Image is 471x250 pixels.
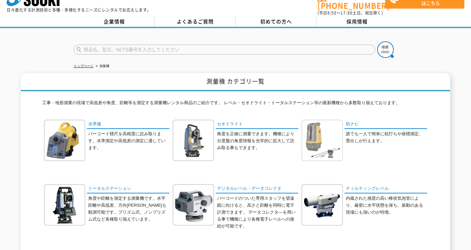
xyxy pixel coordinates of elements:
li: 測量機 [94,63,109,70]
p: バーコードのついた専用スタッフを望遠鏡に向けると、高さと距離を同時に電子計測できます。 データコレクタ―を用いる事で機種により各種電子レベルへの接続が可能です。 [217,195,298,229]
a: トップページ [74,64,93,68]
img: トータルステーション [44,184,85,226]
img: ティルティングレベル [302,184,343,226]
a: セオドライト [216,120,298,129]
a: デジタルレベル・データコレクタ [216,184,298,194]
p: 誰でも一人で簡単に杭打ちや座標測定、墨出しが行えます。 [346,131,427,145]
p: 角度や距離を測定する測量機です。水平距離や高低差、方向[PERSON_NAME]も観測可能です。プリズム式、ノンプリズム式など各種取り揃えています。 [88,195,169,223]
span: 17:30 [341,10,352,16]
h1: 測量機 カテゴリ一覧 [21,73,450,91]
span: (平日 ～ 土日、祝日除く) [317,10,383,16]
p: バーコード標尺を高精度に読み取ります。水準測定や高低差の測定に適しています。 [88,131,169,151]
p: 内蔵された感度の高い棒状気泡管により、厳密に水平状態を保ち、振動のある現場にも強いのが特徴。 [346,195,427,216]
img: 水準儀 [44,120,85,161]
a: 水準儀 [87,120,169,129]
img: 杭ナビ [302,120,343,161]
img: セオドライト [173,120,214,161]
a: 企業情報 [74,17,155,27]
img: btn_search.png [377,41,394,58]
a: 初めての方へ [235,17,316,27]
a: トータルステーション [87,184,169,194]
a: ティルティングレベル [344,184,427,194]
p: 日々進化する計測技術と多種・多様化するニーズにレンタルでお応えします。 [7,8,151,12]
img: デジタルレベル・データコレクタ [173,184,214,226]
a: 採用情報 [316,17,397,27]
span: 8:50 [327,10,337,16]
p: 工事・地形測量の現場で高低差や角度、距離等を測定する測量機レンタル商品のご紹介です。 レベル・セオドライト・トータルステーション等の最新機種から多数取り揃えております。 [42,100,429,110]
a: 杭ナビ [344,120,427,129]
span: 初めての方へ [260,18,292,25]
input: 商品名、型式、NETIS番号を入力してください [74,45,375,55]
p: 角度を正確に測量できます。機種により分度盤の角度情報を光学的に拡大して読み取る事もできます。 [217,131,298,151]
a: よくあるご質問 [155,17,235,27]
